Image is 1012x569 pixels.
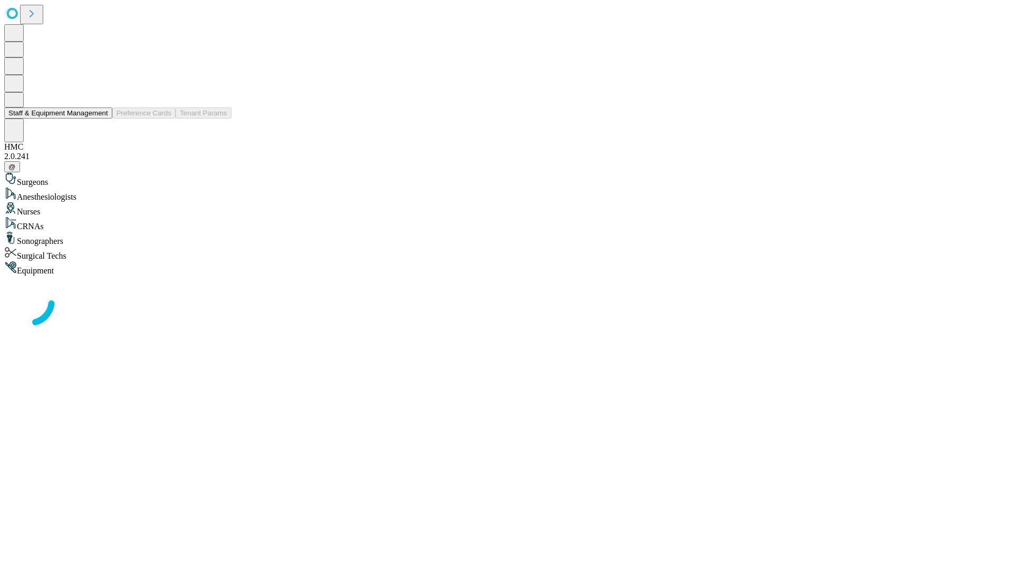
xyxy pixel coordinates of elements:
[4,246,1008,261] div: Surgical Techs
[4,217,1008,231] div: CRNAs
[4,202,1008,217] div: Nurses
[4,142,1008,152] div: HMC
[4,161,20,172] button: @
[8,163,16,171] span: @
[112,107,176,119] button: Preference Cards
[4,107,112,119] button: Staff & Equipment Management
[176,107,231,119] button: Tenant Params
[4,152,1008,161] div: 2.0.241
[4,261,1008,276] div: Equipment
[4,187,1008,202] div: Anesthesiologists
[4,231,1008,246] div: Sonographers
[4,172,1008,187] div: Surgeons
